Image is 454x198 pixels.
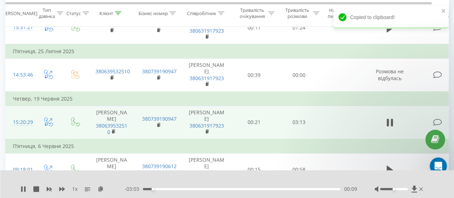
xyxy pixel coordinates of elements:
[187,10,216,17] div: Співробітник
[189,75,224,82] a: 380631917923
[333,6,448,29] div: Copied to clipboard!
[13,115,27,129] div: 15:20:29
[88,153,135,187] td: [PERSON_NAME]
[344,185,357,193] span: 00:09
[441,8,446,15] button: close
[189,122,224,129] a: 380631917923
[142,115,177,122] a: 380739190947
[232,153,277,187] td: 00:15
[189,27,224,34] a: 380631917923
[96,170,127,183] a: 380639532510
[232,106,277,139] td: 00:21
[99,10,113,17] div: Клієнт
[142,68,177,75] a: 380739190947
[39,8,55,20] div: Тип дзвінка
[277,11,322,44] td: 01:24
[277,153,322,187] td: 00:58
[142,21,177,28] a: 380739190947
[277,59,322,92] td: 00:00
[95,21,130,28] a: 380639532510
[66,10,81,17] div: Статус
[376,68,404,81] span: Розмова не відбулась
[142,163,177,170] a: 380739190612
[125,185,143,193] span: - 03:03
[393,188,396,190] div: Accessibility label
[13,163,27,177] div: 09:18:01
[13,20,27,34] div: 15:51:21
[151,188,154,190] div: Accessibility label
[182,106,232,139] td: [PERSON_NAME]
[327,8,358,20] div: Назва схеми переадресації
[72,185,78,193] span: 1 x
[277,106,322,139] td: 03:13
[189,170,224,176] a: 380674493105
[182,153,232,187] td: [PERSON_NAME]
[95,68,130,75] a: 380639532510
[238,8,266,20] div: Тривалість очікування
[96,122,127,135] a: 380639532510
[283,8,311,20] div: Тривалість розмови
[182,11,232,44] td: [PERSON_NAME]
[182,59,232,92] td: [PERSON_NAME]
[1,10,37,17] div: [PERSON_NAME]
[232,59,277,92] td: 00:39
[88,106,135,139] td: [PERSON_NAME]
[13,68,27,82] div: 14:53:46
[232,11,277,44] td: 00:11
[430,157,447,175] iframe: Intercom live chat
[138,10,168,17] div: Бізнес номер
